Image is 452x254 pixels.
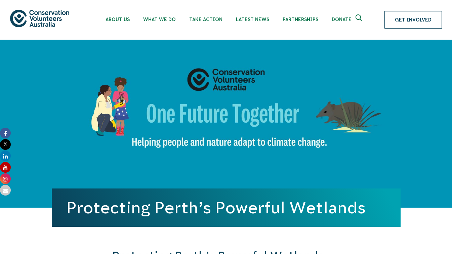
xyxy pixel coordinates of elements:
h1: Protecting Perth’s Powerful Wetlands [67,199,386,217]
span: What We Do [143,17,176,22]
span: Partnerships [283,17,318,22]
span: Expand search box [356,14,364,25]
span: Latest News [236,17,269,22]
span: About Us [106,17,130,22]
span: Take Action [189,17,222,22]
a: Get Involved [384,11,442,29]
img: logo.svg [10,10,69,27]
span: Donate [332,17,352,22]
button: Expand search box Close search box [352,12,368,28]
